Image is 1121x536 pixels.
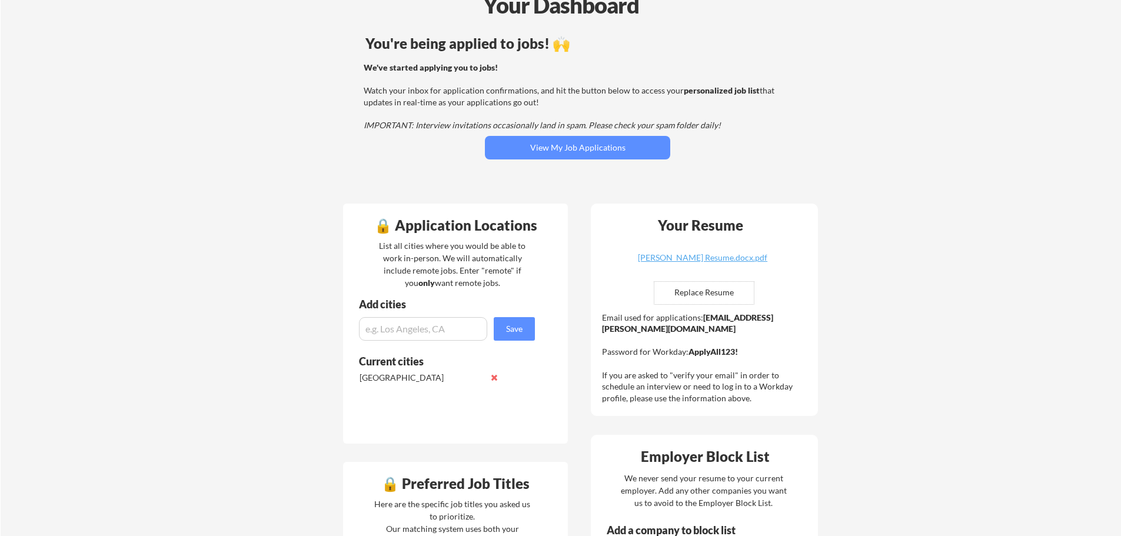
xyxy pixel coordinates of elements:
a: [PERSON_NAME] Resume.docx.pdf [633,254,773,272]
div: [PERSON_NAME] Resume.docx.pdf [633,254,773,262]
div: [GEOGRAPHIC_DATA] [360,372,484,384]
div: We never send your resume to your current employer. Add any other companies you want us to avoid ... [620,472,787,509]
div: Employer Block List [596,450,814,464]
div: Your Resume [642,218,759,232]
div: Email used for applications: Password for Workday: If you are asked to "verify your email" in ord... [602,312,810,404]
div: You're being applied to jobs! 🙌 [365,36,790,51]
div: Current cities [359,356,522,367]
div: List all cities where you would be able to work in-person. We will automatically include remote j... [371,239,533,289]
input: e.g. Los Angeles, CA [359,317,487,341]
button: View My Job Applications [485,136,670,159]
strong: personalized job list [684,85,760,95]
div: Add cities [359,299,538,309]
button: Save [494,317,535,341]
strong: We've started applying you to jobs! [364,62,498,72]
div: 🔒 Preferred Job Titles [346,477,565,491]
div: 🔒 Application Locations [346,218,565,232]
strong: only [418,278,435,288]
em: IMPORTANT: Interview invitations occasionally land in spam. Please check your spam folder daily! [364,120,721,130]
strong: ApplyAll123! [688,347,738,357]
div: Add a company to block list [607,525,754,535]
div: Watch your inbox for application confirmations, and hit the button below to access your that upda... [364,62,788,131]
